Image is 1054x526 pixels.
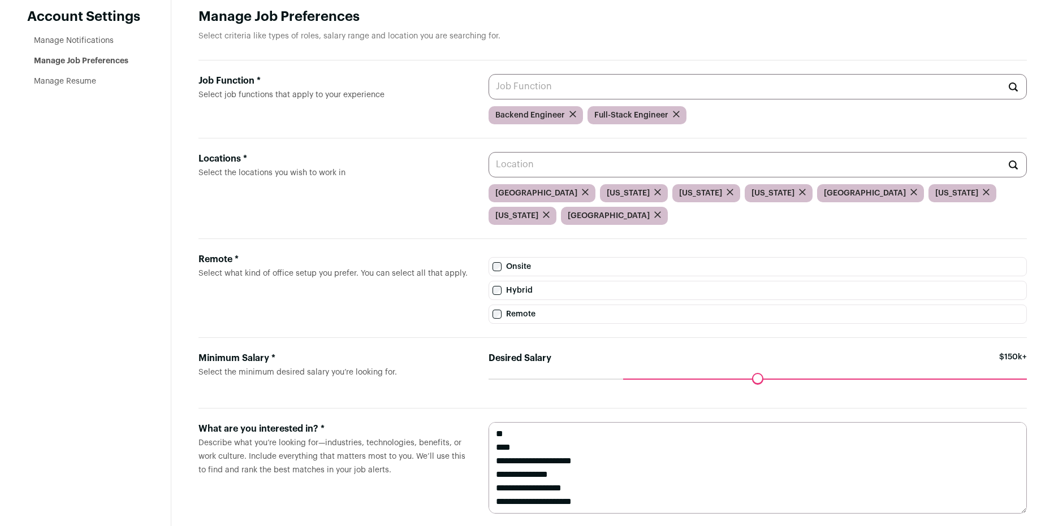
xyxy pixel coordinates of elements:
label: Remote [489,305,1027,324]
span: Backend Engineer [495,110,565,121]
span: [GEOGRAPHIC_DATA] [495,188,577,199]
span: Describe what you’re looking for—industries, technologies, benefits, or work culture. Include eve... [198,439,465,474]
p: Select criteria like types of roles, salary range and location you are searching for. [198,31,1027,42]
div: Job Function * [198,74,470,88]
label: Desired Salary [489,351,551,365]
span: Select what kind of office setup you prefer. You can select all that apply. [198,269,468,277]
input: Location [489,152,1027,177]
span: Full-Stack Engineer [594,110,668,121]
span: Select the minimum desired salary you’re looking for. [198,368,397,376]
span: [US_STATE] [935,188,978,199]
h1: Manage Job Preferences [198,8,1027,26]
span: [US_STATE] [607,188,650,199]
input: Hybrid [493,286,502,295]
div: What are you interested in? * [198,422,470,436]
span: [US_STATE] [495,210,538,221]
span: $150k+ [999,351,1027,379]
span: [GEOGRAPHIC_DATA] [824,188,906,199]
div: Minimum Salary * [198,351,470,365]
a: Manage Notifications [34,37,114,45]
span: Select the locations you wish to work in [198,169,345,177]
input: Onsite [493,262,502,271]
label: Onsite [489,257,1027,276]
a: Manage Resume [34,77,96,85]
div: Remote * [198,253,470,266]
input: Job Function [489,74,1027,99]
a: Manage Job Preferences [34,57,128,65]
span: [US_STATE] [679,188,722,199]
header: Account Settings [27,8,144,26]
span: [GEOGRAPHIC_DATA] [568,210,650,221]
span: [US_STATE] [751,188,794,199]
label: Hybrid [489,281,1027,300]
input: Remote [493,310,502,319]
span: Select job functions that apply to your experience [198,91,385,99]
div: Locations * [198,152,470,166]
